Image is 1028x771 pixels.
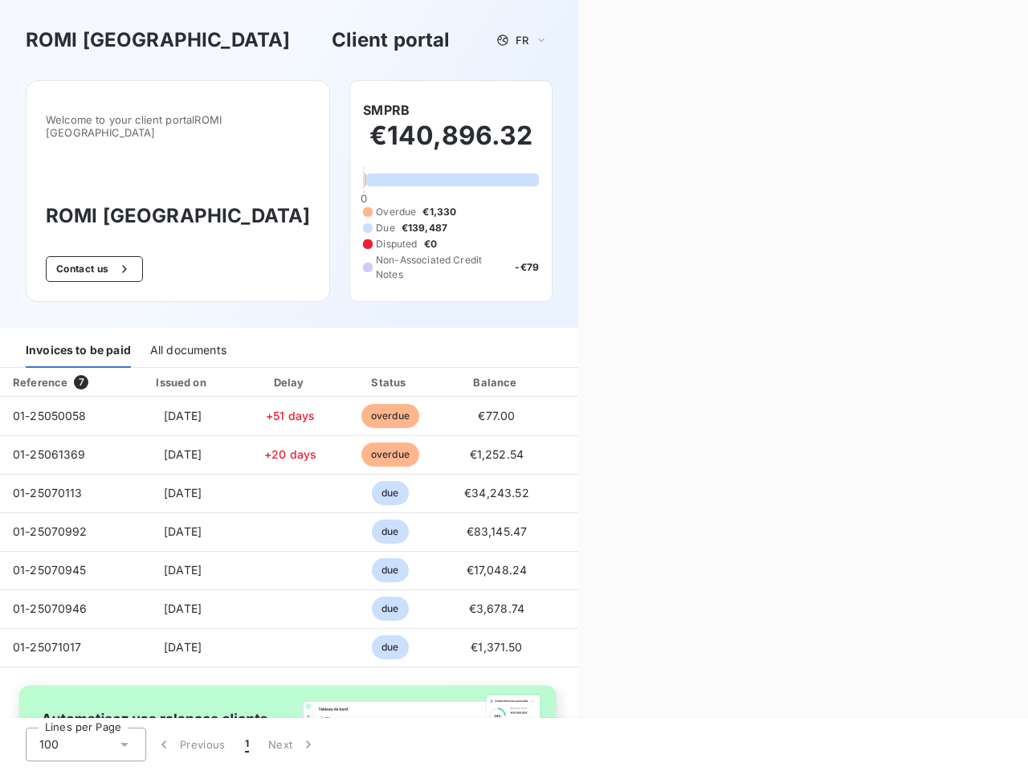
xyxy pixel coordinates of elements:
span: Due [376,221,394,235]
span: overdue [361,404,419,428]
div: Balance [444,374,549,390]
span: +51 days [266,409,315,422]
span: 01-25070992 [13,524,88,538]
span: 01-25061369 [13,447,86,461]
span: €34,243.52 [464,486,529,500]
span: 7 [74,375,88,390]
span: overdue [361,443,419,467]
span: due [372,520,408,544]
span: €3,678.74 [469,602,524,615]
button: Next [259,728,326,761]
span: Non-Associated Credit Notes [376,253,508,282]
span: 100 [39,736,59,753]
h2: €140,896.32 [363,120,539,168]
span: due [372,597,408,621]
span: [DATE] [164,640,202,654]
span: due [372,558,408,582]
span: [DATE] [164,447,202,461]
span: 01-25070945 [13,563,87,577]
span: 1 [245,736,249,753]
span: [DATE] [164,409,202,422]
span: €83,145.47 [467,524,528,538]
button: 1 [235,728,259,761]
span: +20 days [264,447,316,461]
span: €1,371.50 [471,640,522,654]
span: Disputed [376,237,417,251]
span: €1,252.54 [470,447,524,461]
span: [DATE] [164,486,202,500]
span: [DATE] [164,524,202,538]
button: Previous [146,728,235,761]
span: [DATE] [164,563,202,577]
span: 01-25070946 [13,602,88,615]
h3: Client portal [332,26,451,55]
span: 01-25071017 [13,640,82,654]
div: PDF [555,374,636,390]
span: €139,487 [402,221,447,235]
span: due [372,635,408,659]
span: FR [516,34,528,47]
h6: SMPRB [363,100,410,120]
div: Status [342,374,438,390]
span: €1,330 [422,205,456,219]
span: Welcome to your client portal ROMI [GEOGRAPHIC_DATA] [46,113,310,139]
span: 01-25050058 [13,409,87,422]
div: Issued on [127,374,238,390]
button: Contact us [46,256,143,282]
span: €17,048.24 [467,563,528,577]
span: 01-25070113 [13,486,83,500]
h3: ROMI [GEOGRAPHIC_DATA] [46,202,310,230]
div: All documents [150,334,226,368]
span: Overdue [376,205,416,219]
div: Invoices to be paid [26,334,131,368]
h3: ROMI [GEOGRAPHIC_DATA] [26,26,290,55]
div: Delay [245,374,337,390]
span: €0 [424,237,437,251]
span: due [372,481,408,505]
span: 0 [361,192,367,205]
div: Reference [13,376,67,389]
span: €77.00 [478,409,515,422]
span: [DATE] [164,602,202,615]
span: -€79 [515,260,539,275]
